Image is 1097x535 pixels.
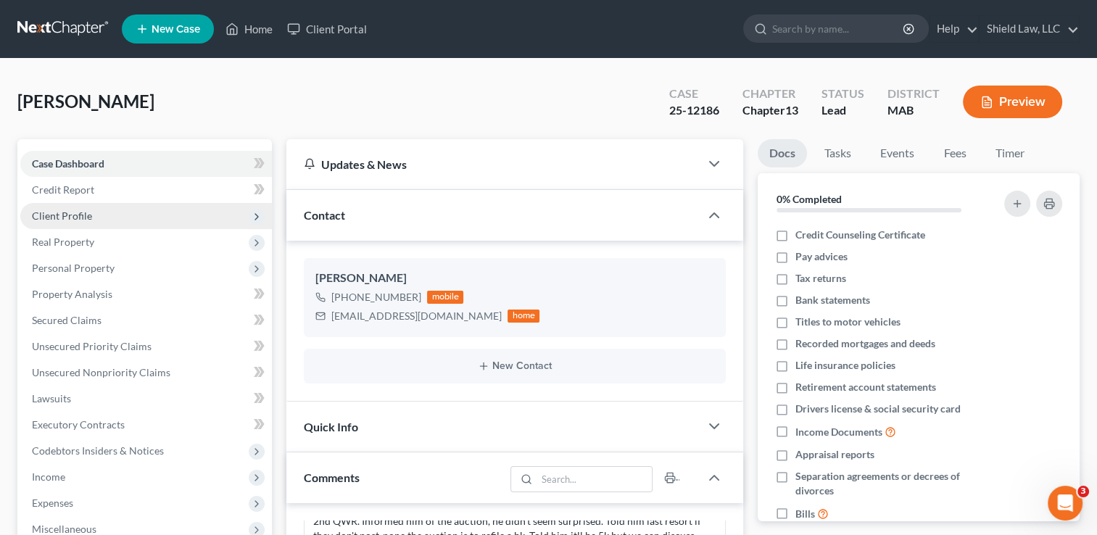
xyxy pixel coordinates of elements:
span: Retirement account statements [795,380,936,394]
span: Life insurance policies [795,358,895,373]
a: Client Portal [280,16,374,42]
span: 3 [1077,486,1089,497]
a: Events [869,139,926,167]
span: Credit Report [32,183,94,196]
span: Pay advices [795,249,848,264]
span: Drivers license & social security card [795,402,961,416]
span: Unsecured Priority Claims [32,340,152,352]
span: Income Documents [795,425,882,439]
span: Quick Info [304,420,358,434]
a: Executory Contracts [20,412,272,438]
div: Status [821,86,864,102]
a: Credit Report [20,177,272,203]
span: Codebtors Insiders & Notices [32,444,164,457]
div: Case [669,86,719,102]
a: Unsecured Priority Claims [20,333,272,360]
span: Unsecured Nonpriority Claims [32,366,170,378]
div: [PHONE_NUMBER] [331,290,421,304]
iframe: Intercom live chat [1048,486,1082,521]
a: Shield Law, LLC [980,16,1079,42]
div: District [887,86,940,102]
span: Contact [304,208,345,222]
strong: 0% Completed [777,193,842,205]
button: Preview [963,86,1062,118]
span: Miscellaneous [32,523,96,535]
span: Executory Contracts [32,418,125,431]
input: Search... [537,467,652,492]
a: Secured Claims [20,307,272,333]
span: 13 [785,103,798,117]
div: 25-12186 [669,102,719,119]
span: Titles to motor vehicles [795,315,901,329]
span: Property Analysis [32,288,112,300]
div: Chapter [742,86,798,102]
span: Income [32,470,65,483]
span: Personal Property [32,262,115,274]
a: Lawsuits [20,386,272,412]
span: Bank statements [795,293,870,307]
span: Lawsuits [32,392,71,405]
div: [EMAIL_ADDRESS][DOMAIN_NAME] [331,309,502,323]
span: Separation agreements or decrees of divorces [795,469,987,498]
a: Case Dashboard [20,151,272,177]
a: Home [218,16,280,42]
span: Bills [795,507,815,521]
div: home [508,310,539,323]
a: Property Analysis [20,281,272,307]
span: Tax returns [795,271,846,286]
a: Help [930,16,978,42]
span: New Case [152,24,200,35]
input: Search by name... [772,15,905,42]
a: Timer [984,139,1036,167]
span: Real Property [32,236,94,248]
div: Chapter [742,102,798,119]
div: [PERSON_NAME] [315,270,714,287]
span: Client Profile [32,210,92,222]
span: Expenses [32,497,73,509]
span: Recorded mortgages and deeds [795,336,935,351]
div: Lead [821,102,864,119]
span: Secured Claims [32,314,102,326]
a: Fees [932,139,978,167]
span: Appraisal reports [795,447,874,462]
span: Case Dashboard [32,157,104,170]
span: Credit Counseling Certificate [795,228,925,242]
a: Tasks [813,139,863,167]
div: MAB [887,102,940,119]
div: mobile [427,291,463,304]
div: Updates & News [304,157,682,172]
a: Unsecured Nonpriority Claims [20,360,272,386]
span: [PERSON_NAME] [17,91,154,112]
button: New Contact [315,360,714,372]
span: Comments [304,470,360,484]
a: Docs [758,139,807,167]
